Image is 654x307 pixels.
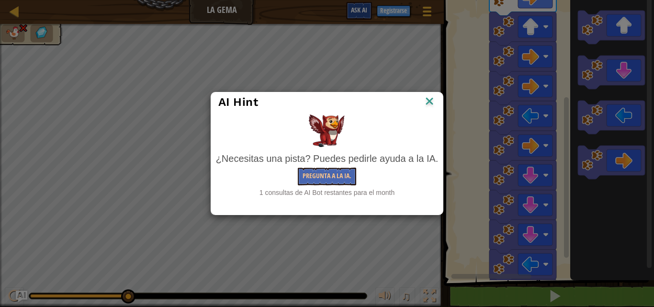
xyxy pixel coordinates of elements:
[216,152,439,166] div: ¿Necesitas una pista? Puedes pedirle ayuda a la IA.
[423,95,436,109] img: IconClose.svg
[309,114,345,147] img: AI Hint Animal
[216,188,439,197] div: 1 consultas de AI Bot restantes para el month
[298,168,356,185] button: Pregunta a la IA.
[218,95,259,109] span: AI Hint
